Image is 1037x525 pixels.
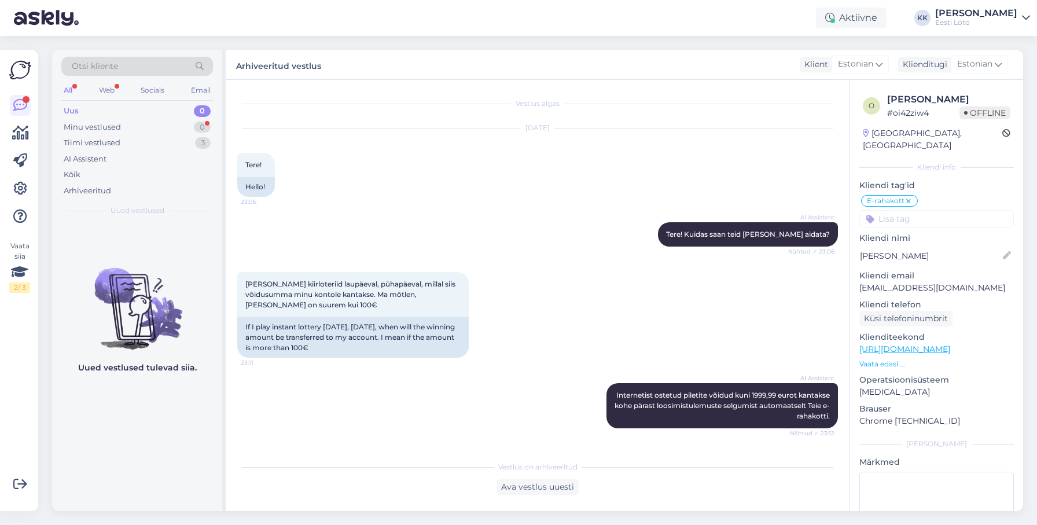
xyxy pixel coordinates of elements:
div: 0 [194,122,211,133]
span: Nähtud ✓ 23:06 [788,247,834,256]
p: Brauser [859,403,1014,415]
span: Uued vestlused [111,205,164,216]
span: 23:06 [241,197,284,206]
div: All [61,83,75,98]
img: Askly Logo [9,59,31,81]
div: Kliendi info [859,162,1014,172]
p: Chrome [TECHNICAL_ID] [859,415,1014,427]
div: Minu vestlused [64,122,121,133]
div: Email [189,83,213,98]
span: Otsi kliente [72,60,118,72]
div: [DATE] [237,123,838,133]
div: If I play instant lottery [DATE], [DATE], when will the winning amount be transferred to my accou... [237,317,469,358]
span: AI Assistent [791,213,834,222]
div: Eesti Loto [935,18,1017,27]
div: KK [914,10,931,26]
div: Küsi telefoninumbrit [859,311,953,326]
div: Socials [138,83,167,98]
span: o [869,101,874,110]
div: AI Assistent [64,153,106,165]
span: Tere! Kuidas saan teid [PERSON_NAME] aidata? [666,230,830,238]
span: Estonian [838,58,873,71]
div: 0 [194,105,211,117]
div: Arhiveeritud [64,185,111,197]
p: [MEDICAL_DATA] [859,386,1014,398]
span: Estonian [957,58,992,71]
div: [PERSON_NAME] [935,9,1017,18]
a: [PERSON_NAME]Eesti Loto [935,9,1030,27]
span: Offline [959,107,1010,119]
p: [EMAIL_ADDRESS][DOMAIN_NAME] [859,282,1014,294]
span: [PERSON_NAME] kiirloteriid laupäeval, pühapäeval, millal siis võidusumma minu kontole kantakse. M... [245,280,457,309]
p: Kliendi tag'id [859,179,1014,192]
p: Märkmed [859,456,1014,468]
p: Vaata edasi ... [859,359,1014,369]
div: Aktiivne [816,8,887,28]
div: Ava vestlus uuesti [497,479,579,495]
div: [GEOGRAPHIC_DATA], [GEOGRAPHIC_DATA] [863,127,1002,152]
input: Lisa nimi [860,249,1001,262]
div: Tiimi vestlused [64,137,120,149]
div: Klient [800,58,828,71]
span: AI Assistent [791,374,834,383]
span: Vestlus on arhiveeritud [498,462,578,472]
span: Tere! [245,160,262,169]
label: Arhiveeritud vestlus [236,57,321,72]
div: Kõik [64,169,80,181]
input: Lisa tag [859,210,1014,227]
div: Uus [64,105,79,117]
div: Klienditugi [898,58,947,71]
p: Operatsioonisüsteem [859,374,1014,386]
img: No chats [52,247,222,351]
p: Kliendi nimi [859,232,1014,244]
div: [PERSON_NAME] [887,93,1010,107]
div: Hello! [237,177,275,197]
span: Internetist ostetud piletite võidud kuni 1999,99 eurot kantakse kohe pärast loosimistulemuste sel... [615,391,832,420]
div: # oi42ziw4 [887,107,959,119]
span: Nähtud ✓ 23:12 [790,429,834,438]
p: Kliendi email [859,270,1014,282]
div: 2 / 3 [9,282,30,293]
div: [PERSON_NAME] [859,439,1014,449]
div: Vaata siia [9,241,30,293]
div: 3 [195,137,211,149]
p: Uued vestlused tulevad siia. [78,362,197,374]
p: Klienditeekond [859,331,1014,343]
span: 23:11 [241,358,284,367]
div: Vestlus algas [237,98,838,109]
a: [URL][DOMAIN_NAME] [859,344,950,354]
div: Web [97,83,117,98]
p: Kliendi telefon [859,299,1014,311]
span: E-rahakott [867,197,904,204]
